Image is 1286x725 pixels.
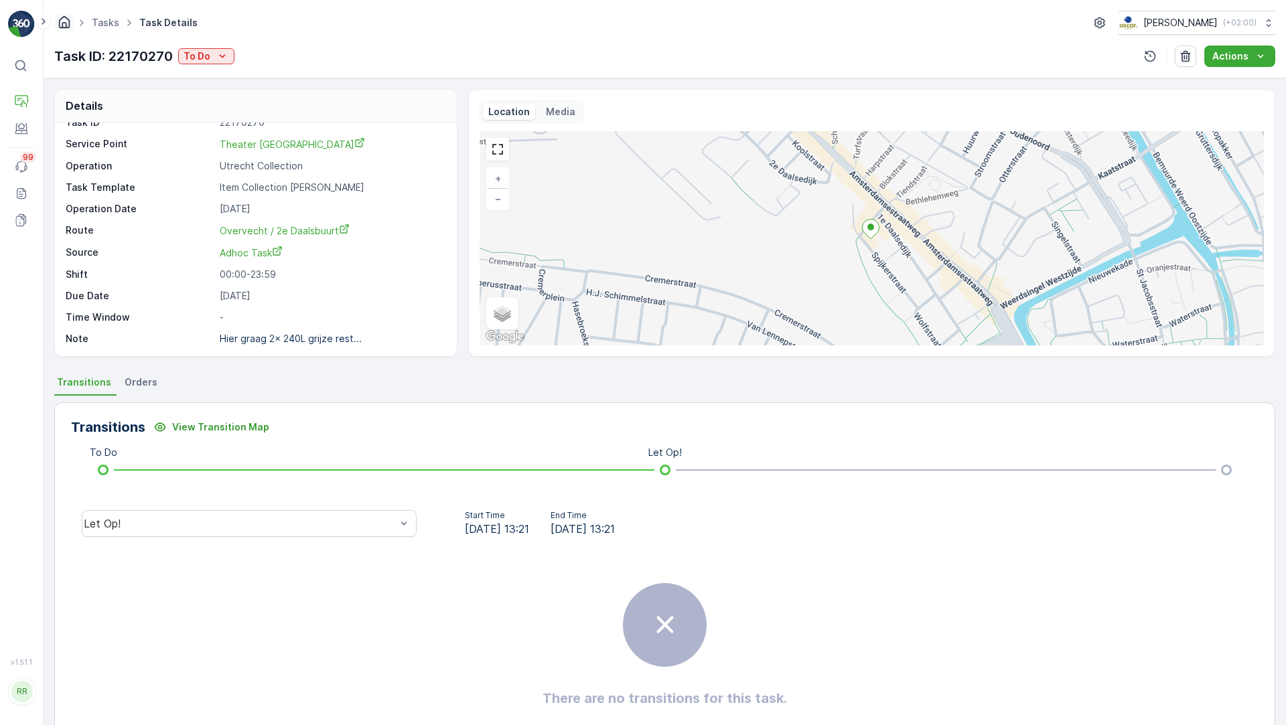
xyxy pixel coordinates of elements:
[23,152,33,163] p: 99
[11,681,33,702] div: RR
[488,169,508,189] a: Zoom In
[172,420,269,434] p: View Transition Map
[220,159,443,173] p: Utrecht Collection
[220,181,443,194] p: Item Collection [PERSON_NAME]
[66,98,103,114] p: Details
[125,376,157,389] span: Orders
[220,139,365,150] span: Theater [GEOGRAPHIC_DATA]
[220,225,350,236] span: Overvecht / 2e Daalsbuurt
[90,446,117,459] p: To Do
[220,289,443,303] p: [DATE]
[551,510,615,521] p: End Time
[488,105,530,118] p: Location
[145,416,277,438] button: View Transition Map
[66,181,214,194] p: Task Template
[71,417,145,437] p: Transitions
[483,328,527,345] img: Google
[488,189,508,209] a: Zoom Out
[66,268,214,281] p: Shift
[66,311,214,324] p: Time Window
[66,246,214,260] p: Source
[546,105,575,118] p: Media
[648,446,682,459] p: Let Op!
[8,153,35,180] a: 99
[66,159,214,173] p: Operation
[137,16,200,29] span: Task Details
[488,299,517,328] a: Layers
[57,376,111,389] span: Transitions
[465,510,529,521] p: Start Time
[220,247,283,258] span: Adhoc Task
[220,224,443,238] a: Overvecht / 2e Daalsbuurt
[220,202,443,216] p: [DATE]
[220,333,362,344] p: Hier graag 2x 240L grijze rest...
[184,50,210,63] p: To Do
[220,311,443,324] p: -
[220,268,443,281] p: 00:00-23:59
[488,139,508,159] a: View Fullscreen
[57,20,72,31] a: Homepage
[8,669,35,714] button: RR
[1143,16,1218,29] p: [PERSON_NAME]
[465,521,529,537] span: [DATE] 13:21
[66,116,214,129] p: Task ID
[92,17,119,28] a: Tasks
[1223,17,1257,28] p: ( +02:00 )
[495,193,502,204] span: −
[220,116,443,129] p: 22170270
[495,173,501,184] span: +
[1119,15,1138,30] img: basis-logo_rgb2x.png
[54,46,173,66] p: Task ID: 22170270
[66,137,214,151] p: Service Point
[66,289,214,303] p: Due Date
[483,328,527,345] a: Open this area in Google Maps (opens a new window)
[1119,11,1275,35] button: [PERSON_NAME](+02:00)
[178,48,234,64] button: To Do
[1212,50,1248,63] p: Actions
[8,658,35,666] span: v 1.51.1
[1204,46,1275,67] button: Actions
[66,332,214,345] p: Note
[84,517,396,530] div: Let Op!
[551,521,615,537] span: [DATE] 13:21
[220,246,443,260] a: Adhoc Task
[66,224,214,238] p: Route
[8,11,35,37] img: logo
[543,688,787,708] h2: There are no transitions for this task.
[66,202,214,216] p: Operation Date
[220,137,443,151] a: Theater Utrecht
